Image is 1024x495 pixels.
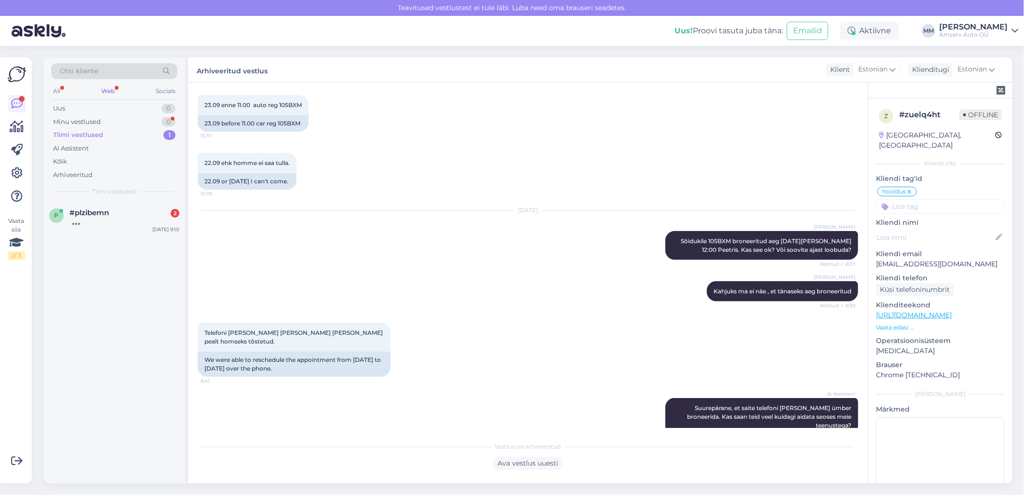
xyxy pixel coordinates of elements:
[858,64,888,75] span: Estonian
[494,457,562,470] div: Ava vestlus uuesti
[922,24,935,38] div: MM
[93,187,136,196] span: Tiimi vestlused
[876,273,1005,283] p: Kliendi telefon
[495,442,561,451] span: Vestlus on arhiveeritud
[54,212,59,219] span: p
[876,159,1005,168] div: Kliendi info
[899,109,959,121] div: # zuelq4ht
[154,85,177,97] div: Socials
[152,226,179,233] div: [DATE] 9:10
[908,65,949,75] div: Klienditugi
[876,404,1005,414] p: Märkmed
[53,170,93,180] div: Arhiveeritud
[204,101,302,109] span: 23.09 enne 11.00 auto reg 105BXM
[99,85,117,97] div: Web
[876,174,1005,184] p: Kliendi tag'id
[884,112,888,120] span: z
[876,360,1005,370] p: Brauser
[60,66,98,76] span: Otsi kliente
[876,259,1005,269] p: [EMAIL_ADDRESS][DOMAIN_NAME]
[201,190,237,197] span: 15:39
[876,232,994,243] input: Lisa nimi
[939,23,1018,39] a: [PERSON_NAME]Amserv Auto OÜ
[876,199,1005,214] input: Lisa tag
[819,302,855,309] span: Nähtud ✓ 8:38
[8,65,26,83] img: Askly Logo
[201,377,237,385] span: 8:41
[198,206,858,215] div: [DATE]
[876,218,1005,228] p: Kliendi nimi
[939,23,1008,31] div: [PERSON_NAME]
[51,85,62,97] div: All
[840,22,899,40] div: Aktiivne
[882,189,906,194] span: hooldus
[69,208,109,217] span: #plzibemn
[876,346,1005,356] p: [MEDICAL_DATA]
[876,323,1005,332] p: Vaata edasi ...
[197,63,268,76] label: Arhiveeritud vestlus
[876,300,1005,310] p: Klienditeekond
[171,209,179,218] div: 2
[8,251,25,260] div: 2 / 3
[876,249,1005,259] p: Kliendi email
[198,115,309,132] div: 23.09 before 11.00 car reg 105BXM
[681,237,853,253] span: Sõidukile 105BXM broneeritud aeg [DATE][PERSON_NAME] 12:00 Peetris. Kas see ok? Või soovite ajast...
[198,352,391,377] div: We were able to reschedule the appointment from [DATE] to [DATE] over the phone.
[819,390,855,398] span: AI Assistent
[674,26,693,35] b: Uus!
[814,223,855,231] span: [PERSON_NAME]
[53,130,103,140] div: Tiimi vestlused
[8,217,25,260] div: Vaata siia
[687,404,853,429] span: Suurepärane, et saite telefoni [PERSON_NAME] ümber broneerida. Kas saan teid veel kuidagi aidata ...
[53,144,89,153] div: AI Assistent
[162,117,175,127] div: 0
[957,64,987,75] span: Estonian
[198,173,296,190] div: 22.09 or [DATE] I can't come.
[163,130,175,140] div: 1
[879,130,995,151] div: [GEOGRAPHIC_DATA], [GEOGRAPHIC_DATA]
[959,110,1002,120] span: Offline
[876,283,954,296] div: Küsi telefoninumbrit
[674,25,783,37] div: Proovi tasuta juba täna:
[787,22,828,40] button: Emailid
[814,274,855,281] span: [PERSON_NAME]
[714,288,851,295] span: Kahjuks ma ei näe , et tänaseks aeg broneeritud
[876,390,1005,399] div: [PERSON_NAME]
[826,65,850,75] div: Klient
[939,31,1008,39] div: Amserv Auto OÜ
[53,104,65,113] div: Uus
[53,157,67,166] div: Kõik
[876,370,1005,380] p: Chrome [TECHNICAL_ID]
[162,104,175,113] div: 0
[997,86,1005,95] img: zendesk
[53,117,101,127] div: Minu vestlused
[201,132,237,139] span: 15:37
[819,261,855,268] span: Nähtud ✓ 8:37
[204,329,384,345] span: Telefoni [PERSON_NAME] [PERSON_NAME] [PERSON_NAME] pealt homseks tõstetud.
[876,336,1005,346] p: Operatsioonisüsteem
[204,159,290,166] span: 22.09 ehk homme ei saa tulla.
[876,311,952,319] a: [URL][DOMAIN_NAME]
